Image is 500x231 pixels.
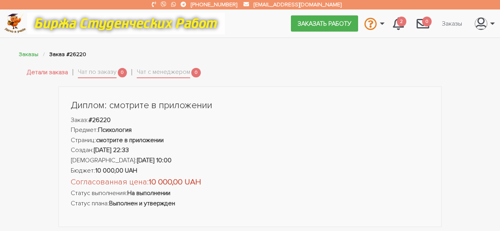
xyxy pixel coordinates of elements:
[95,167,137,175] strong: 10 000,00 UAH
[387,13,410,34] a: 2
[4,13,26,34] img: logo-c4363faeb99b52c628a42810ed6dfb4293a56d4e4775eb116515dfe7f33672af.png
[254,1,342,8] a: [EMAIL_ADDRESS][DOMAIN_NAME]
[98,126,132,134] strong: Психология
[397,17,406,26] span: 2
[422,17,432,26] span: 0
[71,166,430,176] li: Бюджет:
[89,116,111,124] strong: #26220
[149,177,201,187] strong: 10 000,00 UAH
[137,67,190,78] a: Чат с менеджером
[94,146,129,154] strong: [DATE] 22:33
[71,176,430,188] li: Согласованная цена:
[71,135,430,146] li: Страниц:
[71,199,430,209] li: Статус плана:
[96,136,164,144] strong: смотрите в приложении
[436,16,468,31] a: Заказы
[109,199,175,207] strong: Выполнен и утвержден
[410,13,436,34] a: 0
[49,50,86,59] li: Заказ #26220
[71,115,430,126] li: Заказ:
[118,68,127,78] span: 0
[27,13,225,34] img: motto-12e01f5a76059d5f6a28199ef077b1f78e012cfde436ab5cf1d4517935686d32.gif
[27,68,68,78] a: Детали заказа
[71,125,430,135] li: Предмет:
[127,189,170,197] strong: На выполнении
[191,68,201,78] span: 0
[71,145,430,156] li: Создан:
[71,188,430,199] li: Статус выполнения:
[71,156,430,166] li: [DEMOGRAPHIC_DATA]:
[137,156,172,164] strong: [DATE] 10:00
[19,51,38,58] a: Заказы
[71,99,430,112] h1: Диплом: смотрите в приложении
[191,1,237,8] a: [PHONE_NUMBER]
[78,67,117,78] a: Чат по заказу
[291,15,358,31] a: Заказать работу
